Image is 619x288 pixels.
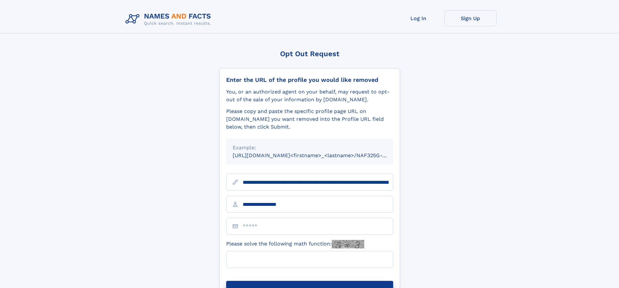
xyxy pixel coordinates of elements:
a: Log In [393,10,445,26]
div: Enter the URL of the profile you would like removed [226,76,393,83]
img: Logo Names and Facts [123,10,216,28]
small: [URL][DOMAIN_NAME]<firstname>_<lastname>/NAF325G-xxxxxxxx [233,152,406,158]
div: Opt Out Request [219,50,400,58]
div: You, or an authorized agent on your behalf, may request to opt-out of the sale of your informatio... [226,88,393,104]
label: Please solve the following math function: [226,240,364,248]
div: Please copy and paste the specific profile page URL on [DOMAIN_NAME] you want removed into the Pr... [226,107,393,131]
a: Sign Up [445,10,496,26]
div: Example: [233,144,387,152]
